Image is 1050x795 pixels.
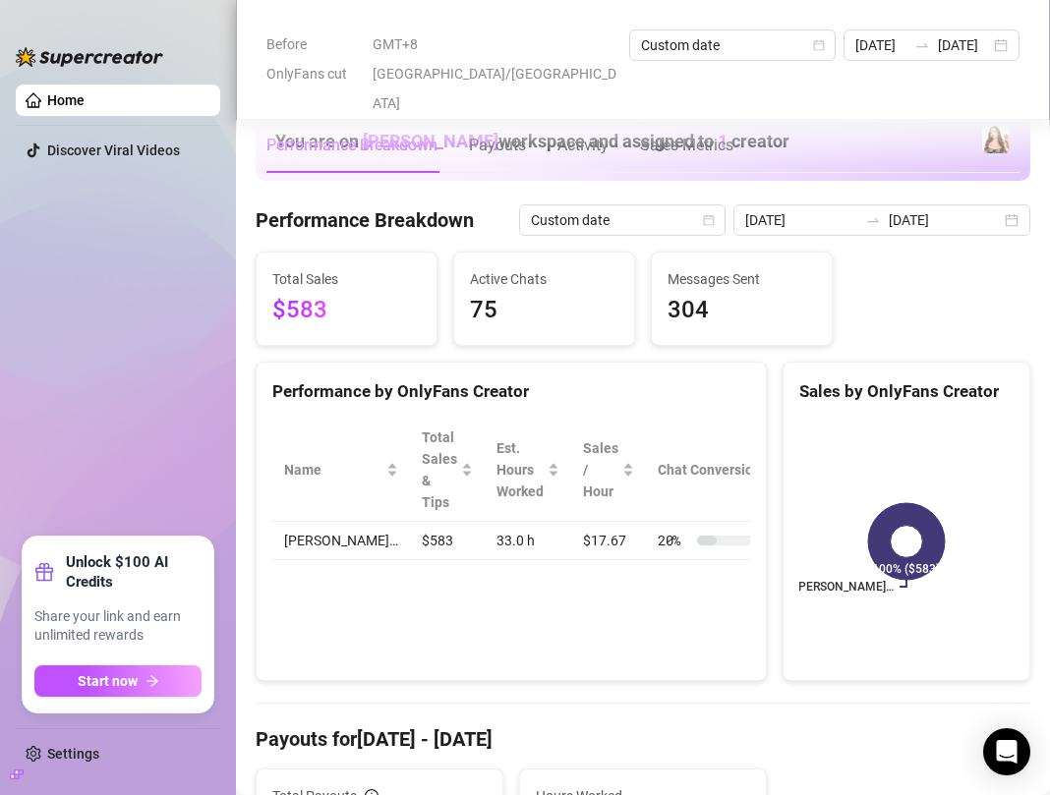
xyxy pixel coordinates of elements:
span: calendar [703,214,715,226]
span: Active Chats [470,268,618,290]
input: Start date [745,209,857,231]
span: to [865,212,881,228]
div: Performance by OnlyFans Creator [272,378,750,405]
div: Activity [557,134,609,157]
input: End date [938,34,990,56]
span: swap-right [865,212,881,228]
th: Sales / Hour [571,419,646,522]
a: Home [47,92,85,108]
th: Chat Conversion [646,419,812,522]
span: Custom date [531,205,714,235]
span: Total Sales & Tips [422,426,457,513]
div: Open Intercom Messenger [983,728,1030,775]
span: calendar [813,39,825,51]
div: Performance Breakdown [266,134,437,157]
strong: Unlock $100 AI Credits [66,552,202,592]
span: Share your link and earn unlimited rewards [34,607,202,646]
img: logo-BBDzfeDw.svg [16,47,163,67]
span: 75 [470,292,618,329]
span: Start now [78,673,138,689]
text: [PERSON_NAME]… [795,580,894,594]
span: Before OnlyFans cut [266,29,361,88]
span: arrow-right [146,674,159,688]
span: GMT+8 [GEOGRAPHIC_DATA]/[GEOGRAPHIC_DATA] [373,29,616,118]
span: Chat Conversion [658,459,785,481]
div: Est. Hours Worked [496,437,544,502]
td: $583 [410,522,485,560]
span: Sales / Hour [583,437,618,502]
h4: Performance Breakdown [256,206,474,234]
input: End date [889,209,1001,231]
span: 304 [668,292,816,329]
th: Total Sales & Tips [410,419,485,522]
input: Start date [855,34,907,56]
span: Total Sales [272,268,421,290]
span: 20 % [658,530,689,551]
th: Name [272,419,410,522]
span: to [914,37,930,53]
td: [PERSON_NAME]… [272,522,410,560]
a: Settings [47,746,99,762]
span: Custom date [641,30,824,60]
a: Discover Viral Videos [47,142,180,158]
span: Name [284,459,382,481]
td: 33.0 h [485,522,571,560]
span: gift [34,562,54,582]
div: Payouts [469,134,526,157]
span: Messages Sent [668,268,816,290]
div: Sales by OnlyFans Creator [799,378,1014,405]
h4: Payouts for [DATE] - [DATE] [256,725,1030,753]
span: swap-right [914,37,930,53]
div: Sales Metrics [640,134,733,157]
span: build [10,767,24,781]
button: Start nowarrow-right [34,665,202,697]
td: $17.67 [571,522,646,560]
span: $583 [272,292,421,329]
